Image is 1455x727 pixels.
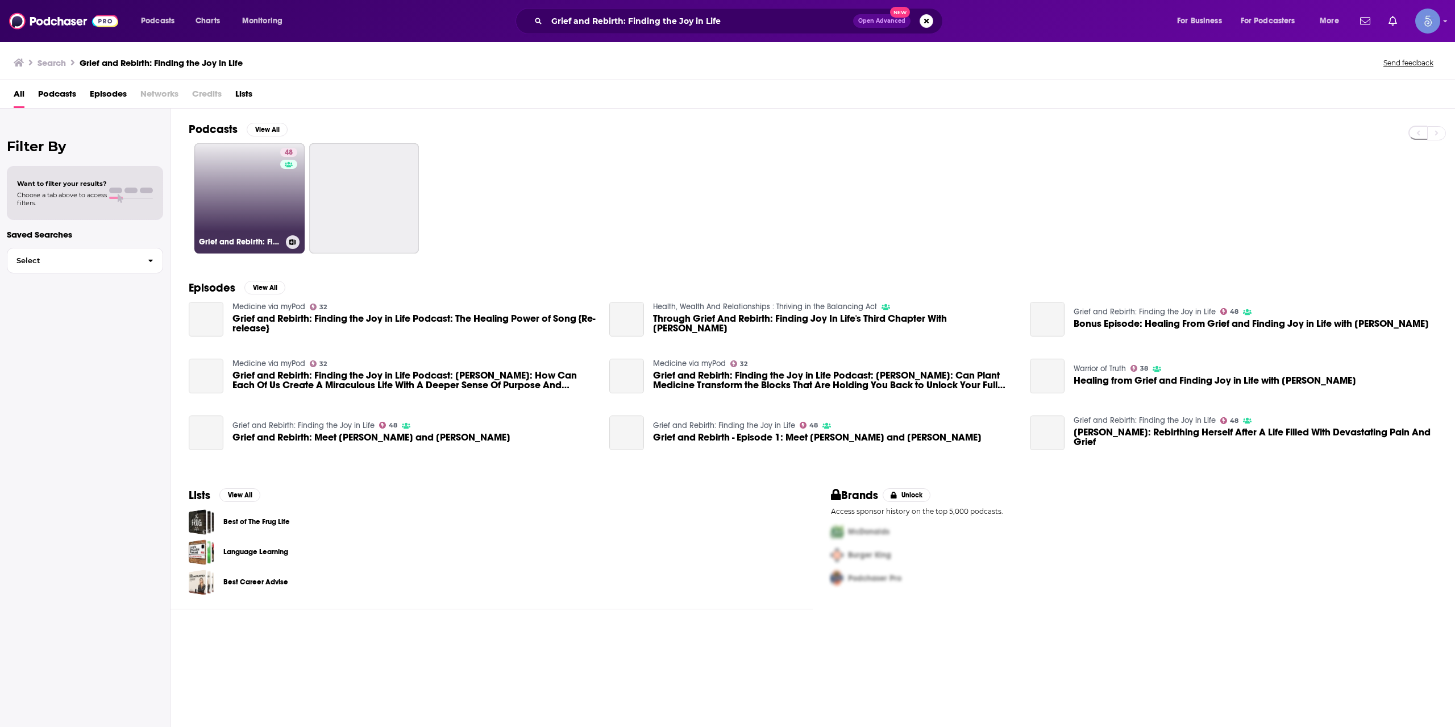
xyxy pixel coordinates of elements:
[189,281,235,295] h2: Episodes
[242,13,282,29] span: Monitoring
[189,488,210,502] h2: Lists
[189,122,288,136] a: PodcastsView All
[1074,307,1216,317] a: Grief and Rebirth: Finding the Joy in Life
[389,423,397,428] span: 48
[17,180,107,188] span: Want to filter your results?
[244,281,285,294] button: View All
[1074,416,1216,425] a: Grief and Rebirth: Finding the Joy in Life
[38,57,66,68] h3: Search
[199,237,281,247] h3: Grief and Rebirth: Finding the Joy in Life
[319,362,327,367] span: 32
[1380,58,1437,68] button: Send feedback
[826,520,848,543] img: First Pro Logo
[740,362,747,367] span: 32
[858,18,905,24] span: Open Advanced
[1320,13,1339,29] span: More
[826,543,848,567] img: Second Pro Logo
[235,85,252,108] a: Lists
[223,546,288,558] a: Language Learning
[1074,376,1356,385] span: Healing from Grief and Finding Joy in Life with [PERSON_NAME]
[14,85,24,108] a: All
[1356,11,1375,31] a: Show notifications dropdown
[7,138,163,155] h2: Filter By
[1074,319,1429,329] a: Bonus Episode: Healing From Grief and Finding Joy in Life with Irene Weinberg
[1074,364,1126,373] a: Warrior of Truth
[1177,13,1222,29] span: For Business
[1415,9,1440,34] button: Show profile menu
[1233,12,1312,30] button: open menu
[379,422,398,429] a: 48
[831,488,878,502] h2: Brands
[1074,427,1437,447] a: Sarah Watkins: Rebirthing Herself After A Life Filled With Devastating Pain And Grief
[310,360,327,367] a: 32
[883,488,931,502] button: Unlock
[890,7,911,18] span: New
[1220,417,1239,424] a: 48
[9,10,118,32] img: Podchaser - Follow, Share and Rate Podcasts
[1241,13,1295,29] span: For Podcasters
[1312,12,1353,30] button: open menu
[848,527,889,537] span: McDonalds
[1415,9,1440,34] img: User Profile
[547,12,853,30] input: Search podcasts, credits, & more...
[133,12,189,30] button: open menu
[1074,427,1437,447] span: [PERSON_NAME]: Rebirthing Herself After A Life Filled With Devastating Pain And Grief
[189,281,285,295] a: EpisodesView All
[232,421,375,430] a: Grief and Rebirth: Finding the Joy in Life
[189,302,223,337] a: Grief and Rebirth: Finding the Joy in Life Podcast: The Healing Power of Song {Re-release}
[285,147,293,159] span: 48
[653,433,982,442] span: Grief and Rebirth - Episode 1: Meet [PERSON_NAME] and [PERSON_NAME]
[7,257,139,264] span: Select
[1384,11,1402,31] a: Show notifications dropdown
[140,85,178,108] span: Networks
[189,539,214,565] a: Language Learning
[189,416,223,450] a: Grief and Rebirth: Meet Stephanie and Irene
[1074,319,1429,329] span: Bonus Episode: Healing From Grief and Finding Joy in Life with [PERSON_NAME]
[189,488,260,502] a: ListsView All
[189,359,223,393] a: Grief and Rebirth: Finding the Joy in Life Podcast: Phillip Mountrose: How Can Each Of Us Create ...
[526,8,954,34] div: Search podcasts, credits, & more...
[141,13,174,29] span: Podcasts
[232,314,596,333] a: Grief and Rebirth: Finding the Joy in Life Podcast: The Healing Power of Song {Re-release}
[247,123,288,136] button: View All
[653,371,1016,390] a: Grief and Rebirth: Finding the Joy in Life Podcast: Steven Twohig: Can Plant Medicine Transform t...
[1220,308,1239,315] a: 48
[280,148,297,157] a: 48
[653,421,795,430] a: Grief and Rebirth: Finding the Joy in Life
[1230,418,1238,423] span: 48
[319,305,327,310] span: 32
[232,302,305,311] a: Medicine via myPod
[232,359,305,368] a: Medicine via myPod
[189,509,214,535] a: Best of The Frug Life
[1230,309,1238,314] span: 48
[189,570,214,595] span: Best Career Advise
[653,371,1016,390] span: Grief and Rebirth: Finding the Joy in Life Podcast: [PERSON_NAME]: Can Plant Medicine Transform t...
[1169,12,1236,30] button: open menu
[653,314,1016,333] span: Through Grief And Rebirth: Finding Joy In Life's Third Chapter With [PERSON_NAME]
[730,360,748,367] a: 32
[848,550,891,560] span: Burger King
[7,248,163,273] button: Select
[223,576,288,588] a: Best Career Advise
[80,57,243,68] h3: Grief and Rebirth: Finding the Joy in Life
[192,85,222,108] span: Credits
[194,143,305,254] a: 48Grief and Rebirth: Finding the Joy in Life
[38,85,76,108] a: Podcasts
[1030,302,1065,337] a: Bonus Episode: Healing From Grief and Finding Joy in Life with Irene Weinberg
[609,359,644,393] a: Grief and Rebirth: Finding the Joy in Life Podcast: Steven Twohig: Can Plant Medicine Transform t...
[653,302,877,311] a: Health, Wealth And Relationships : Thriving in the Balancing Act
[1030,416,1065,450] a: Sarah Watkins: Rebirthing Herself After A Life Filled With Devastating Pain And Grief
[17,191,107,207] span: Choose a tab above to access filters.
[809,423,818,428] span: 48
[800,422,818,429] a: 48
[310,304,327,310] a: 32
[609,302,644,337] a: Through Grief And Rebirth: Finding Joy In Life's Third Chapter With Irene Weinberg
[826,567,848,590] img: Third Pro Logo
[196,13,220,29] span: Charts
